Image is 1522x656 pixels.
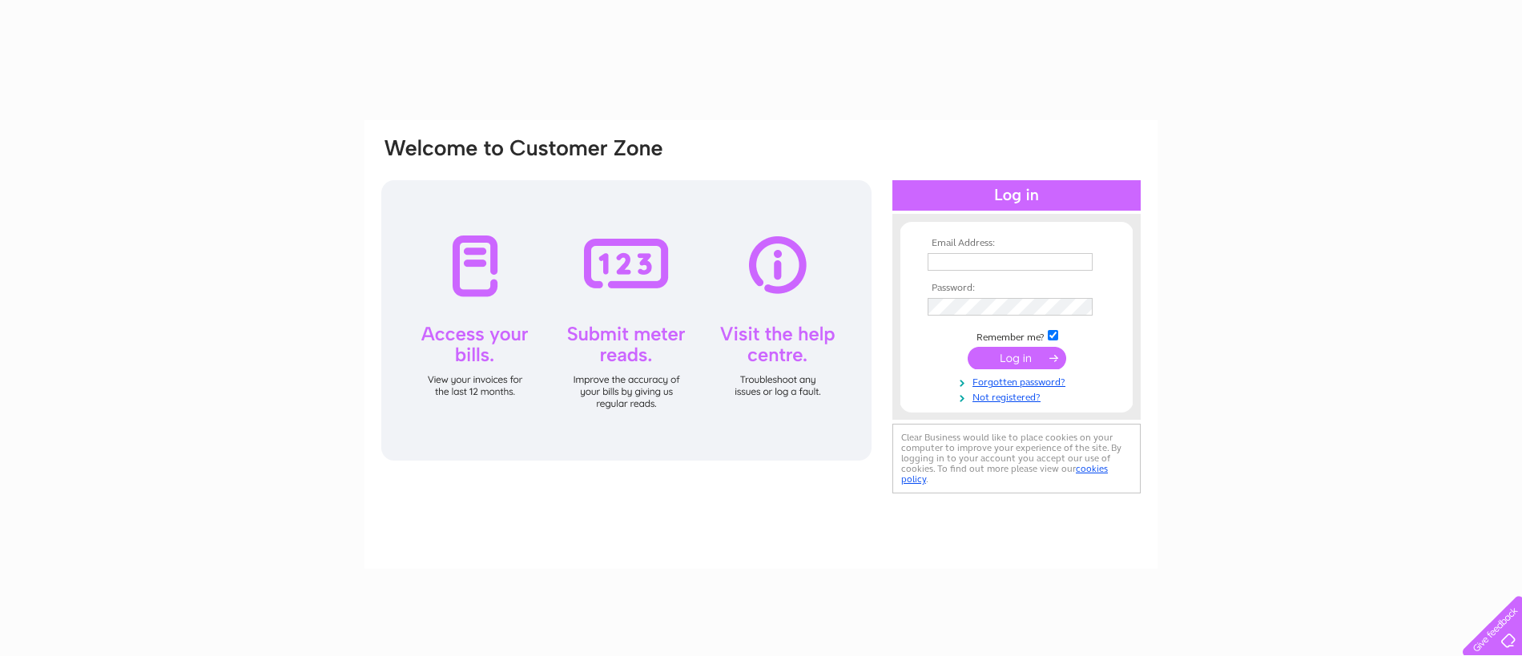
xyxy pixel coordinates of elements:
[924,238,1109,249] th: Email Address:
[968,347,1066,369] input: Submit
[924,328,1109,344] td: Remember me?
[892,424,1141,493] div: Clear Business would like to place cookies on your computer to improve your experience of the sit...
[928,388,1109,404] a: Not registered?
[928,373,1109,388] a: Forgotten password?
[924,283,1109,294] th: Password:
[901,463,1108,485] a: cookies policy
